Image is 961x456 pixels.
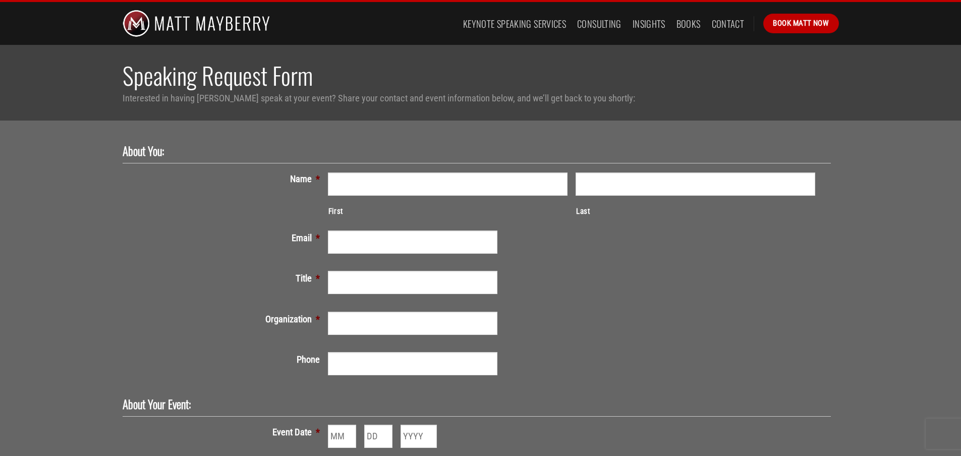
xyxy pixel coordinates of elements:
[123,425,328,439] label: Event Date
[577,15,621,33] a: Consulting
[123,312,328,326] label: Organization
[123,2,270,45] img: Matt Mayberry
[123,231,328,245] label: Email
[676,15,701,33] a: Books
[123,58,313,93] span: Speaking Request Form
[123,352,328,367] label: Phone
[401,425,437,448] input: YYYY
[123,144,823,159] h2: About You:
[364,425,392,448] input: DD
[712,15,745,33] a: Contact
[633,15,665,33] a: Insights
[328,425,356,448] input: MM
[773,17,829,29] span: Book Matt Now
[123,172,328,186] label: Name
[123,271,328,286] label: Title
[123,397,823,412] h2: About Your Event:
[328,206,568,218] label: First
[763,14,838,33] a: Book Matt Now
[576,206,815,218] label: Last
[123,91,839,105] p: Interested in having [PERSON_NAME] speak at your event? Share your contact and event information ...
[463,15,566,33] a: Keynote Speaking Services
